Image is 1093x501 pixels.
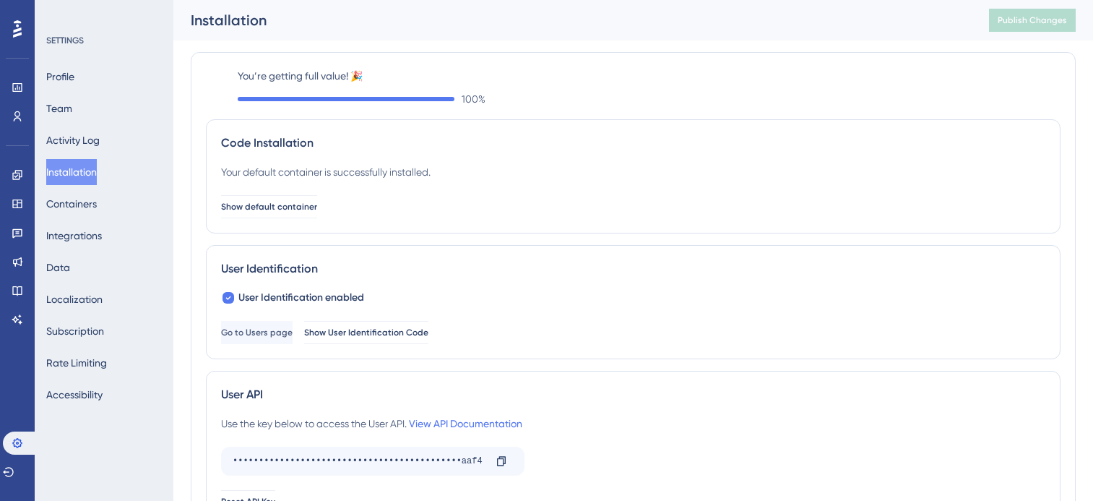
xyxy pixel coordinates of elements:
[46,159,97,185] button: Installation
[221,415,522,432] div: Use the key below to access the User API.
[191,10,953,30] div: Installation
[221,260,1045,278] div: User Identification
[221,327,293,338] span: Go to Users page
[409,418,522,429] a: View API Documentation
[221,134,1045,152] div: Code Installation
[304,321,428,344] button: Show User Identification Code
[46,318,104,344] button: Subscription
[46,64,74,90] button: Profile
[238,67,1060,85] label: You’re getting full value! 🎉
[462,90,485,108] span: 100 %
[989,9,1076,32] button: Publish Changes
[304,327,428,338] span: Show User Identification Code
[221,163,431,181] div: Your default container is successfully installed.
[46,286,103,312] button: Localization
[46,254,70,281] button: Data
[46,35,163,46] div: SETTINGS
[233,450,484,473] div: ••••••••••••••••••••••••••••••••••••••••••••aaf4
[221,321,293,344] button: Go to Users page
[221,386,1045,403] div: User API
[46,191,97,217] button: Containers
[46,350,107,376] button: Rate Limiting
[46,382,103,408] button: Accessibility
[221,195,317,218] button: Show default container
[46,223,102,249] button: Integrations
[46,127,100,153] button: Activity Log
[998,14,1067,26] span: Publish Changes
[46,95,72,121] button: Team
[238,289,364,307] span: User Identification enabled
[221,201,317,213] span: Show default container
